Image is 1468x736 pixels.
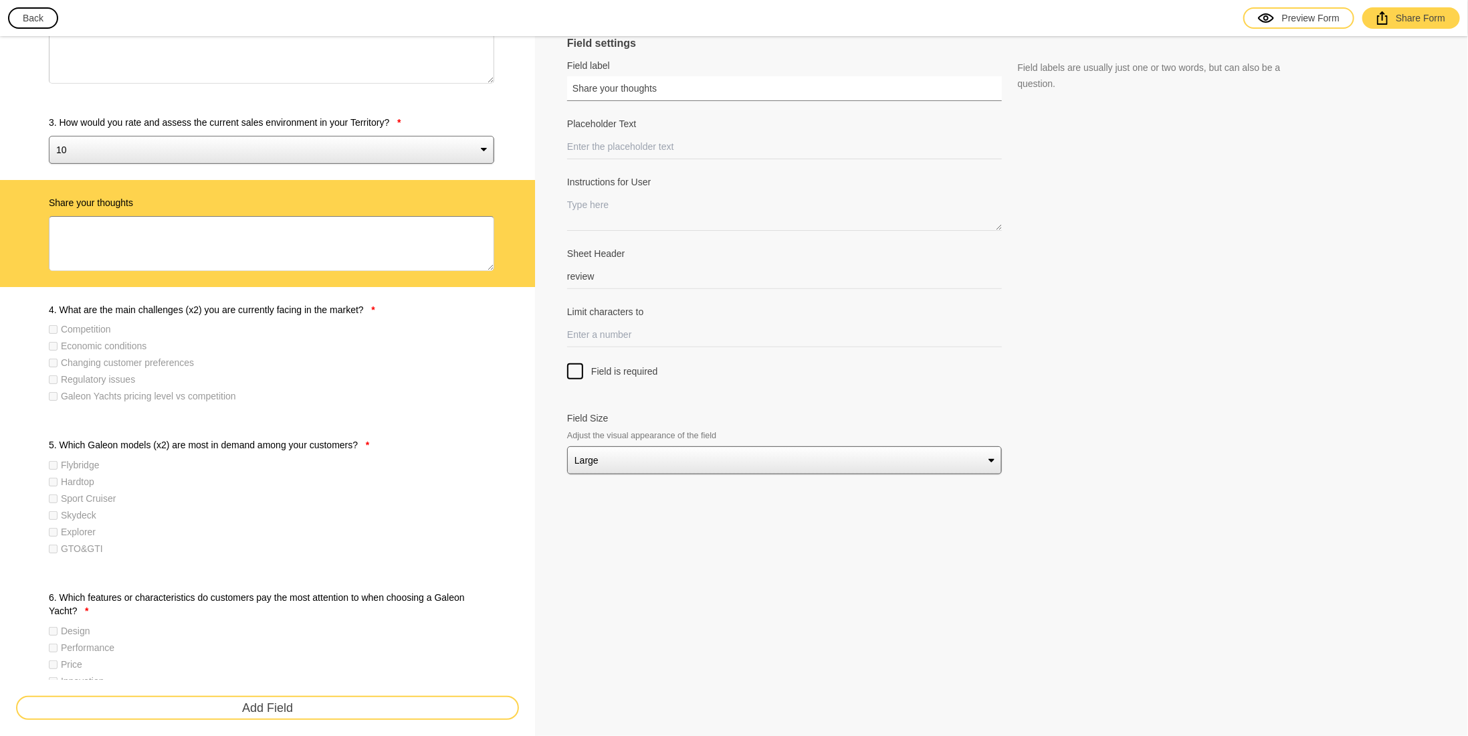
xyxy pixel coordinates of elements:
[567,36,824,51] h5: Field settings
[61,658,82,671] label: Price
[61,458,100,472] label: Flybridge
[61,492,116,505] label: Sport Cruiser
[567,134,1002,159] input: Enter the placeholder text
[1377,11,1445,25] div: Share Form
[567,323,1002,347] input: Enter a number
[61,525,96,539] label: Explorer
[61,542,103,555] label: GTO&GTI
[61,323,111,336] label: Competition
[61,356,194,369] label: Changing customer preferences
[567,429,1002,442] span: Adjust the visual appearance of the field
[591,365,658,378] span: Field is required
[61,641,114,654] label: Performance
[567,264,1002,289] input: Share your thoughts
[567,59,1002,72] label: Field label
[1018,62,1281,89] span: Field labels are usually just one or two words, but can also be a question.
[1243,7,1354,29] a: Preview Form
[49,303,494,316] label: 4. What are the main challenges (x2) you are currently facing in the market?
[567,76,1002,101] input: Enter your label
[567,247,1002,260] label: Sheet Header
[61,339,146,353] label: Economic conditions
[61,389,236,403] label: Galeon Yachts pricing level vs competition
[567,411,1002,425] label: Field Size
[8,7,58,29] button: Back
[567,175,1002,189] label: Instructions for User
[49,438,494,452] label: 5. Which Galeon models (x2) are most in demand among your customers?
[567,305,1002,318] label: Limit characters to
[61,475,94,488] label: Hardtop
[49,116,494,129] label: 3. How would you rate and assess the current sales environment in your Territory?
[16,696,519,720] button: Add Field
[567,117,1002,130] label: Placeholder Text
[61,373,135,386] label: Regulatory issues
[1258,11,1340,25] div: Preview Form
[61,624,90,638] label: Design
[1362,7,1460,29] a: Share Form
[61,674,104,688] label: Innovation
[61,509,96,522] label: Skydeck
[49,591,494,618] label: 6. Which features or characteristics do customers pay the most attention to when choosing a Galeo...
[49,196,494,209] label: Share your thoughts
